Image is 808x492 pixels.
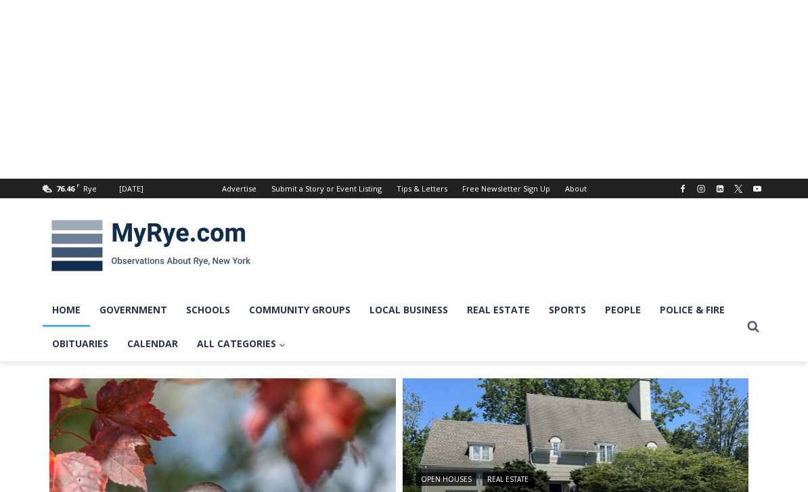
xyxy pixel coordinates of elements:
img: MyRye.com [43,210,259,281]
a: Facebook [675,181,691,197]
span: F [76,181,80,189]
nav: Primary Navigation [43,293,741,361]
a: YouTube [749,181,765,197]
a: Local Business [360,293,457,327]
a: Obituaries [43,327,118,361]
a: Government [90,293,177,327]
a: Free Newsletter Sign Up [455,179,558,198]
span: 76.46 [56,183,74,194]
div: | [416,470,736,486]
a: Schools [177,293,240,327]
a: Sports [539,293,596,327]
a: People [596,293,650,327]
a: Tips & Letters [389,179,455,198]
a: Real Estate [457,293,539,327]
a: Police & Fire [650,293,734,327]
div: [DATE] [119,183,143,195]
a: Linkedin [712,181,728,197]
a: Community Groups [240,293,360,327]
nav: Secondary Navigation [215,179,594,198]
div: Rye [83,183,97,195]
a: Real Estate [482,472,533,486]
a: Advertise [215,179,264,198]
a: X [730,181,746,197]
a: Home [43,293,90,327]
a: Open Houses [416,472,476,486]
a: Calendar [118,327,187,361]
a: All Categories [187,327,295,361]
span: All Categories [197,336,286,351]
a: About [558,179,594,198]
a: Instagram [693,181,709,197]
a: Submit a Story or Event Listing [264,179,389,198]
button: View Search Form [741,315,765,339]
